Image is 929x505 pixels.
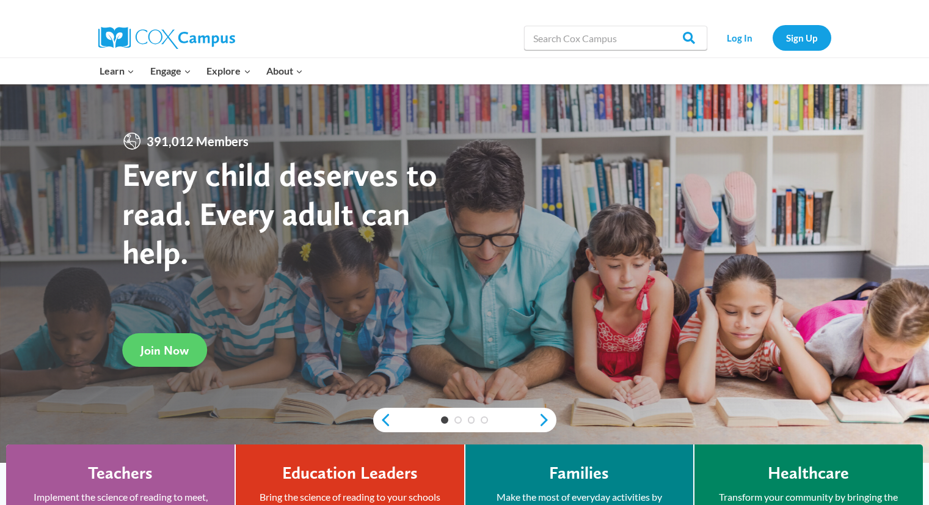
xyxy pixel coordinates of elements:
h4: Healthcare [768,463,849,484]
span: Learn [100,63,134,79]
span: 391,012 Members [142,131,253,151]
strong: Every child deserves to read. Every adult can help. [122,155,437,271]
a: Sign Up [773,25,831,50]
a: 3 [468,416,475,424]
nav: Secondary Navigation [713,25,831,50]
a: Log In [713,25,767,50]
span: Explore [206,63,250,79]
a: Join Now [122,333,207,367]
nav: Primary Navigation [92,58,311,84]
span: Engage [150,63,191,79]
span: About [266,63,303,79]
a: 2 [454,416,462,424]
a: next [538,413,556,427]
h4: Education Leaders [282,463,418,484]
a: previous [373,413,392,427]
img: Cox Campus [98,27,235,49]
a: 4 [481,416,488,424]
div: content slider buttons [373,408,556,432]
span: Join Now [140,343,189,358]
a: 1 [441,416,448,424]
h4: Teachers [88,463,153,484]
h4: Families [549,463,609,484]
input: Search Cox Campus [524,26,707,50]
